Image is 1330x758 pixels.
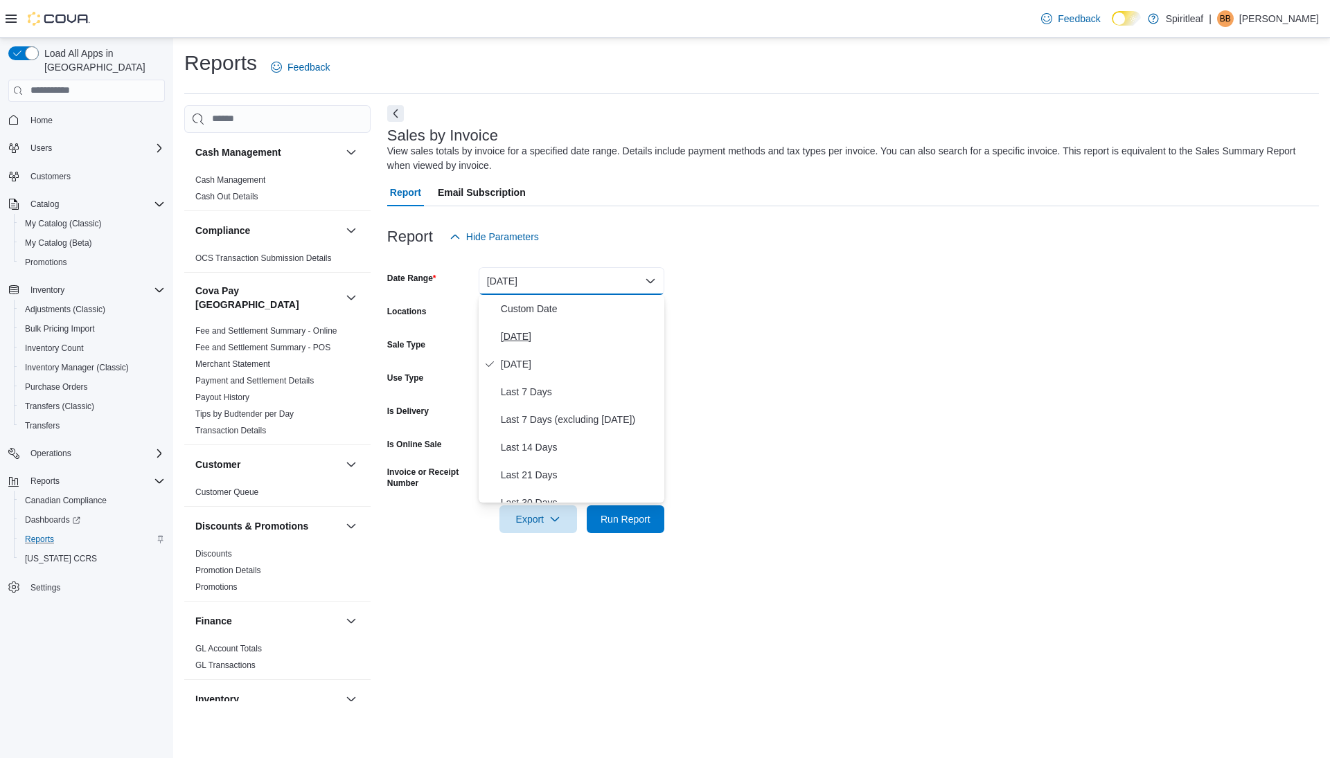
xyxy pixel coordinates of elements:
span: Promotions [25,257,67,268]
span: Feedback [287,60,330,74]
a: GL Transactions [195,660,256,670]
span: Catalog [25,196,165,213]
button: [DATE] [479,267,664,295]
button: Operations [25,445,77,462]
a: Tips by Budtender per Day [195,409,294,419]
a: Payout History [195,392,249,402]
h3: Inventory [195,692,239,706]
span: Settings [25,578,165,595]
div: Bobby B [1217,10,1234,27]
button: Bulk Pricing Import [14,319,170,339]
button: Compliance [343,222,360,239]
a: Inventory Manager (Classic) [19,359,134,376]
button: Catalog [3,195,170,214]
span: Reports [25,473,165,489]
span: Fee and Settlement Summary - POS [195,342,330,353]
button: Inventory [25,282,70,298]
h3: Compliance [195,224,250,237]
span: Promotions [19,254,165,271]
button: Home [3,110,170,130]
div: View sales totals by invoice for a specified date range. Details include payment methods and tax ... [387,144,1312,173]
a: Dashboards [14,510,170,530]
h3: Finance [195,614,232,628]
div: Cova Pay [GEOGRAPHIC_DATA] [184,323,371,444]
h3: Sales by Invoice [387,127,498,144]
span: [DATE] [501,328,659,345]
span: My Catalog (Classic) [19,215,165,232]
h3: Customer [195,458,240,471]
span: Reports [25,534,54,545]
button: Compliance [195,224,340,237]
span: [US_STATE] CCRS [25,553,97,564]
nav: Complex example [8,105,165,633]
button: Transfers (Classic) [14,397,170,416]
span: Last 14 Days [501,439,659,455]
button: Reports [25,473,65,489]
a: Transfers (Classic) [19,398,100,415]
span: Inventory Manager (Classic) [25,362,129,373]
button: Discounts & Promotions [195,519,340,533]
a: OCS Transaction Submission Details [195,253,332,263]
a: Bulk Pricing Import [19,321,100,337]
a: Fee and Settlement Summary - POS [195,343,330,352]
span: Purchase Orders [19,379,165,395]
span: GL Transactions [195,660,256,671]
a: Cash Management [195,175,265,185]
a: Feedback [1036,5,1106,33]
span: BB [1220,10,1231,27]
span: Reports [19,531,165,548]
span: Adjustments (Classic) [25,304,105,315]
span: Adjustments (Classic) [19,301,165,318]
span: Promotion Details [195,565,261,576]
button: Customer [195,458,340,471]
span: Operations [25,445,165,462]
a: Discounts [195,549,232,559]
button: Transfers [14,416,170,435]
span: Home [30,115,53,126]
a: My Catalog (Beta) [19,235,98,251]
p: | [1209,10,1212,27]
h3: Cash Management [195,145,281,159]
span: Run Report [601,512,650,526]
span: Export [508,505,569,533]
span: Last 7 Days [501,383,659,400]
a: Promotion Details [195,566,261,575]
span: Users [30,143,52,154]
span: Hide Parameters [466,230,539,244]
span: Transfers (Classic) [19,398,165,415]
label: Locations [387,306,427,317]
a: Promotions [19,254,73,271]
span: Settings [30,582,60,593]
span: My Catalog (Beta) [25,237,92,249]
span: Feedback [1058,12,1100,26]
button: Catalog [25,196,64,213]
span: Bulk Pricing Import [25,323,95,334]
button: Promotions [14,253,170,272]
a: Transfers [19,417,65,434]
span: OCS Transaction Submission Details [195,253,332,264]
span: Catalog [30,199,59,210]
button: Users [3,138,170,158]
button: Adjustments (Classic) [14,300,170,319]
button: Cova Pay [GEOGRAPHIC_DATA] [195,284,340,312]
span: Last 30 Days [501,494,659,511]
a: Customer Queue [195,487,258,497]
span: Merchant Statement [195,359,270,370]
a: Adjustments (Classic) [19,301,111,318]
span: Custom Date [501,300,659,317]
button: My Catalog (Beta) [14,233,170,253]
span: My Catalog (Beta) [19,235,165,251]
button: Customers [3,166,170,186]
span: Discounts [195,548,232,559]
span: Inventory Count [19,340,165,357]
span: Inventory Count [25,343,84,354]
span: Dashboards [19,512,165,528]
span: Cash Management [195,174,265,186]
button: Run Report [587,505,664,533]
a: Canadian Compliance [19,492,112,509]
button: Inventory [195,692,340,706]
div: Cash Management [184,172,371,210]
button: Cash Management [195,145,340,159]
span: Payment and Settlement Details [195,375,314,386]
